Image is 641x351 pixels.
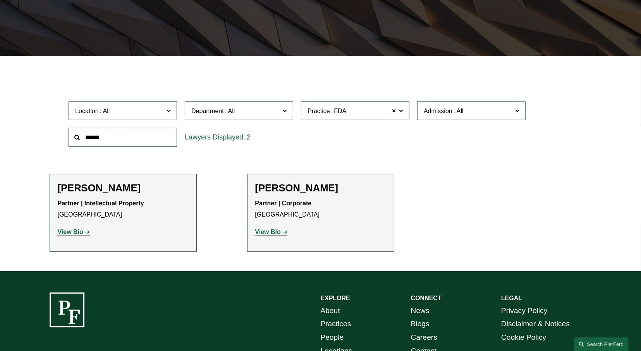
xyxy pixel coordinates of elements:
[501,295,522,301] strong: LEGAL
[255,229,281,235] strong: View Bio
[255,200,312,206] strong: Partner | Corporate
[321,295,350,301] strong: EXPLORE
[424,108,452,114] span: Admission
[58,200,144,206] strong: Partner | Intellectual Property
[58,182,189,194] h2: [PERSON_NAME]
[321,317,351,331] a: Practices
[75,108,99,114] span: Location
[411,295,442,301] strong: CONNECT
[58,229,83,235] strong: View Bio
[255,229,288,235] a: View Bio
[247,133,251,141] span: 2
[321,304,340,318] a: About
[191,108,224,114] span: Department
[574,337,629,351] a: Search this site
[58,229,90,235] a: View Bio
[334,106,346,116] span: FDA
[321,331,344,344] a: People
[411,331,437,344] a: Careers
[255,182,386,194] h2: [PERSON_NAME]
[501,317,570,331] a: Disclaimer & Notices
[255,198,386,220] p: [GEOGRAPHIC_DATA]
[501,331,546,344] a: Cookie Policy
[308,108,330,114] span: Practice
[411,304,430,318] a: News
[58,198,189,220] p: [GEOGRAPHIC_DATA]
[411,317,430,331] a: Blogs
[501,304,547,318] a: Privacy Policy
